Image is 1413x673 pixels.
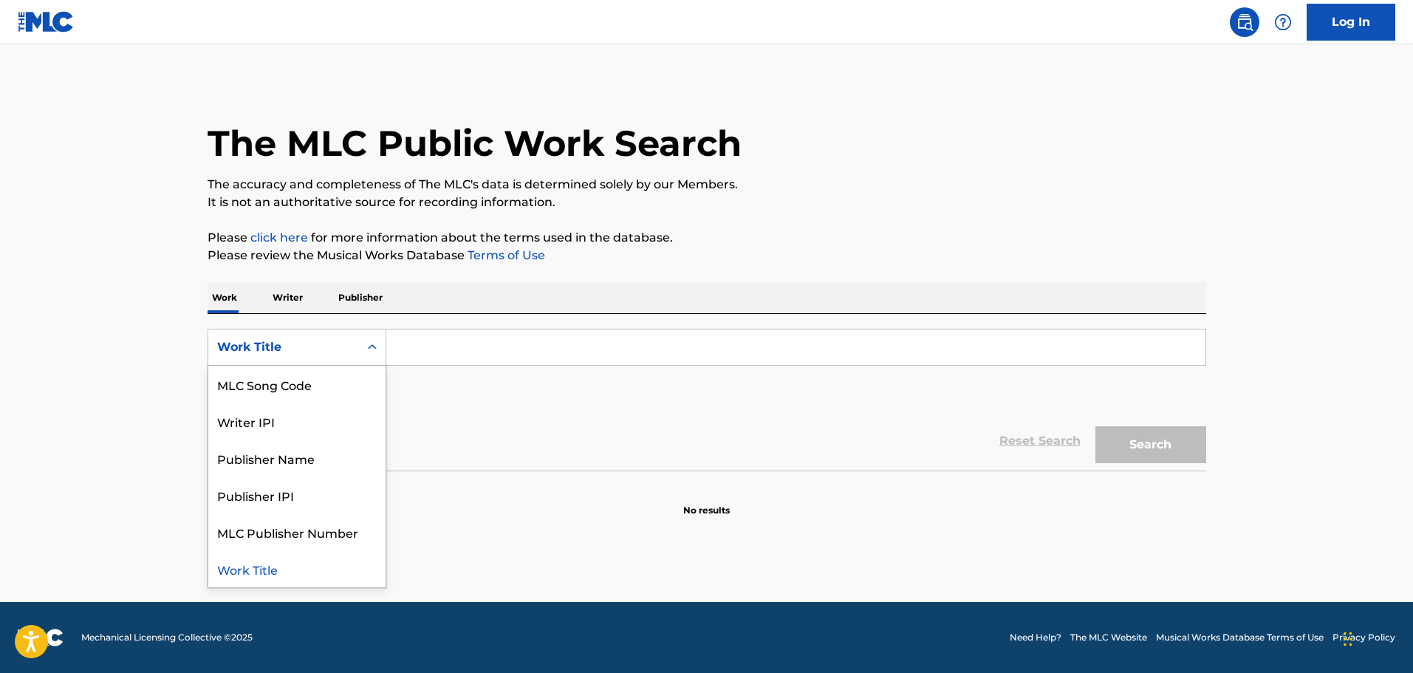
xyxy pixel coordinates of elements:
[208,247,1206,264] p: Please review the Musical Works Database
[465,248,545,262] a: Terms of Use
[208,476,386,513] div: Publisher IPI
[208,229,1206,247] p: Please for more information about the terms used in the database.
[334,282,387,313] p: Publisher
[18,11,75,33] img: MLC Logo
[208,329,1206,471] form: Search Form
[1344,617,1352,661] div: Drag
[1274,13,1292,31] img: help
[217,338,350,356] div: Work Title
[208,513,386,550] div: MLC Publisher Number
[208,403,386,440] div: Writer IPI
[268,282,307,313] p: Writer
[208,282,242,313] p: Work
[208,366,386,403] div: MLC Song Code
[1236,13,1253,31] img: search
[208,194,1206,211] p: It is not an authoritative source for recording information.
[18,629,64,646] img: logo
[1339,602,1413,673] iframe: Chat Widget
[1156,631,1324,644] a: Musical Works Database Terms of Use
[208,550,386,587] div: Work Title
[1230,7,1259,37] a: Public Search
[1268,7,1298,37] div: Help
[1070,631,1147,644] a: The MLC Website
[208,440,386,476] div: Publisher Name
[208,176,1206,194] p: The accuracy and completeness of The MLC's data is determined solely by our Members.
[1010,631,1061,644] a: Need Help?
[250,230,308,245] a: click here
[1332,631,1395,644] a: Privacy Policy
[1307,4,1395,41] a: Log In
[683,486,730,517] p: No results
[208,121,742,165] h1: The MLC Public Work Search
[81,631,253,644] span: Mechanical Licensing Collective © 2025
